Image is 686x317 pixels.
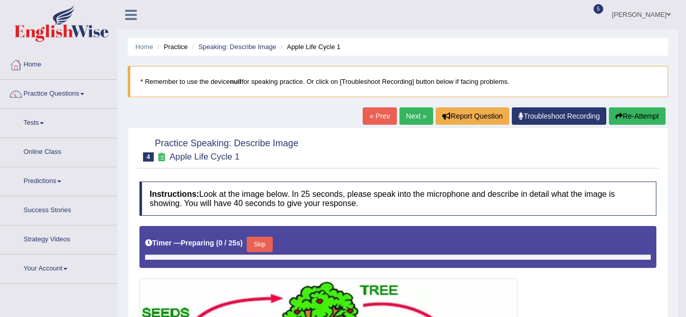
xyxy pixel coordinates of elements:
[278,42,340,52] li: Apple Life Cycle 1
[241,239,243,247] b: )
[145,239,243,247] h5: Timer —
[1,80,117,105] a: Practice Questions
[1,167,117,193] a: Predictions
[139,182,656,216] h4: Look at the image below. In 25 seconds, please speak into the microphone and describe in detail w...
[156,152,167,162] small: Exam occurring question
[181,239,214,247] b: Preparing
[1,196,117,222] a: Success Stories
[150,190,199,198] b: Instructions:
[594,4,604,14] span: 5
[219,239,241,247] b: 0 / 25s
[436,107,509,125] button: Report Question
[128,66,668,97] blockquote: * Remember to use the device for speaking practice. Or click on [Troubleshoot Recording] button b...
[1,51,117,76] a: Home
[512,107,606,125] a: Troubleshoot Recording
[609,107,666,125] button: Re-Attempt
[135,43,153,51] a: Home
[363,107,396,125] a: « Prev
[230,78,242,85] b: null
[143,152,154,162] span: 4
[1,138,117,164] a: Online Class
[1,255,117,280] a: Your Account
[139,136,298,162] h2: Practice Speaking: Describe Image
[247,237,272,252] button: Skip
[170,152,240,162] small: Apple Life Cycle 1
[1,225,117,251] a: Strategy Videos
[216,239,219,247] b: (
[198,43,276,51] a: Speaking: Describe Image
[155,42,187,52] li: Practice
[1,109,117,134] a: Tests
[399,107,433,125] a: Next »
